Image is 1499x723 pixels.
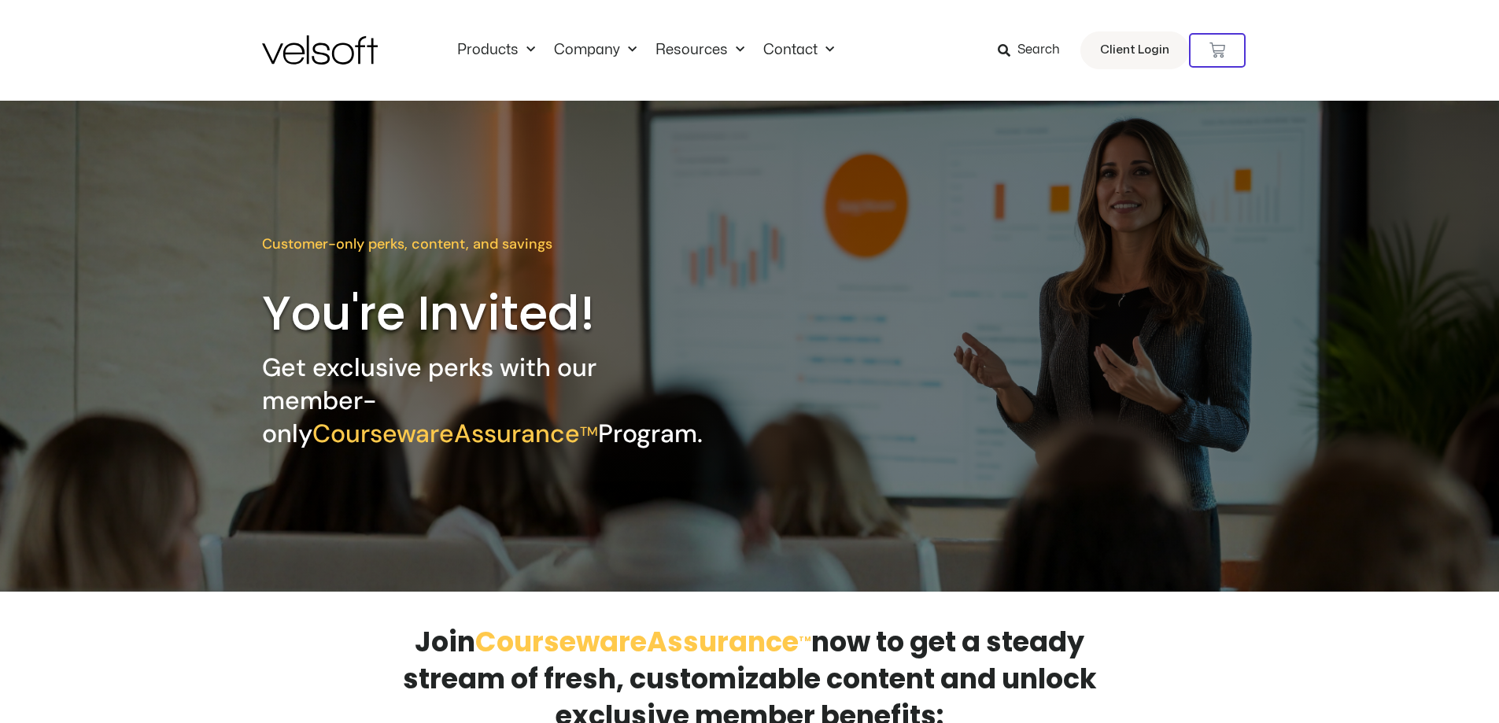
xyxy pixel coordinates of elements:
[580,423,598,440] sup: TM
[998,37,1071,64] a: Search
[1100,40,1169,61] span: Client Login
[262,352,711,450] h2: Get exclusive perks with our member-only Program.
[1017,40,1060,61] span: Search
[545,42,646,59] a: CompanyMenu Toggle
[646,42,754,59] a: ResourcesMenu Toggle
[262,234,611,255] p: Customer-only perks, content, and savings
[754,42,844,59] a: ContactMenu Toggle
[799,634,811,644] span: TM
[448,42,844,59] nav: Menu
[1080,31,1189,69] a: Client Login
[262,282,812,344] h2: You're Invited!
[475,622,799,661] span: CoursewareAssurance
[448,42,545,59] a: ProductsMenu Toggle
[312,417,598,450] span: CoursewareAssurance
[262,35,378,65] img: Velsoft Training Materials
